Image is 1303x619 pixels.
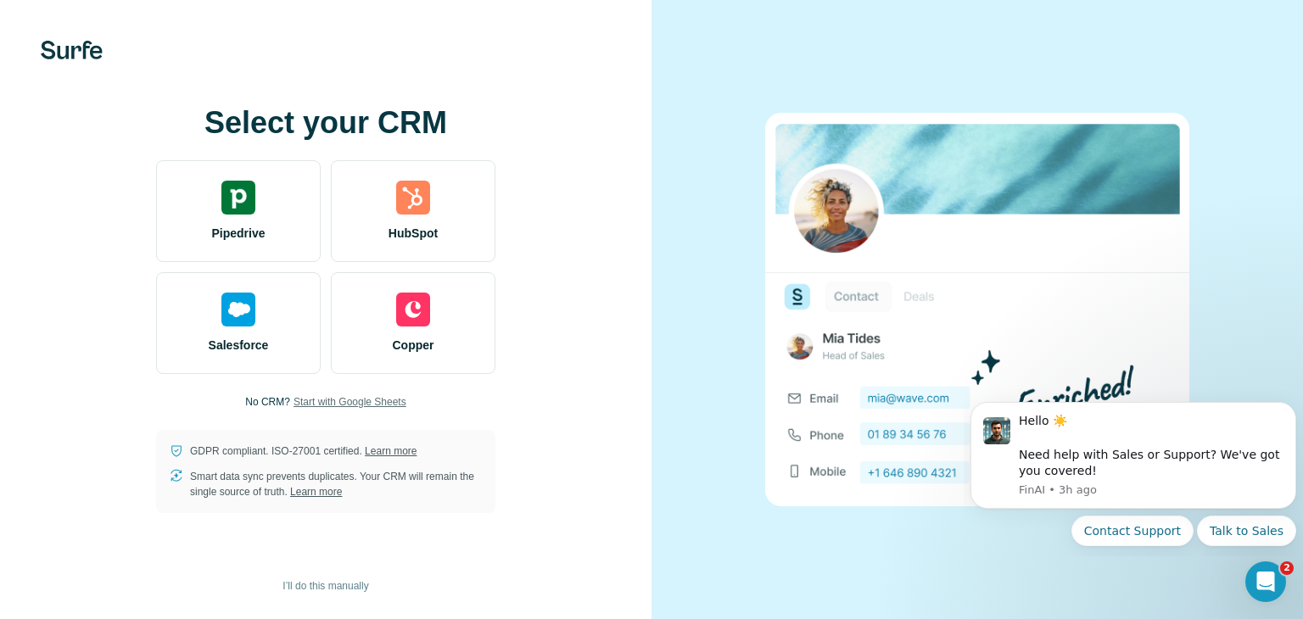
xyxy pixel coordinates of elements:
[211,225,265,242] span: Pipedrive
[964,388,1303,556] iframe: Intercom notifications message
[156,106,495,140] h1: Select your CRM
[190,469,482,499] p: Smart data sync prevents duplicates. Your CRM will remain the single source of truth.
[221,293,255,326] img: salesforce's logo
[393,337,434,354] span: Copper
[190,443,417,459] p: GDPR compliant. ISO-27001 certified.
[290,486,342,498] a: Learn more
[221,181,255,215] img: pipedrive's logo
[1280,561,1294,575] span: 2
[209,337,269,354] span: Salesforce
[271,573,380,599] button: I’ll do this manually
[282,578,368,594] span: I’ll do this manually
[365,445,417,457] a: Learn more
[389,225,438,242] span: HubSpot
[1245,561,1286,602] iframe: Intercom live chat
[41,41,103,59] img: Surfe's logo
[294,394,406,410] button: Start with Google Sheets
[245,394,290,410] p: No CRM?
[396,181,430,215] img: hubspot's logo
[765,113,1189,505] img: none image
[396,293,430,326] img: copper's logo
